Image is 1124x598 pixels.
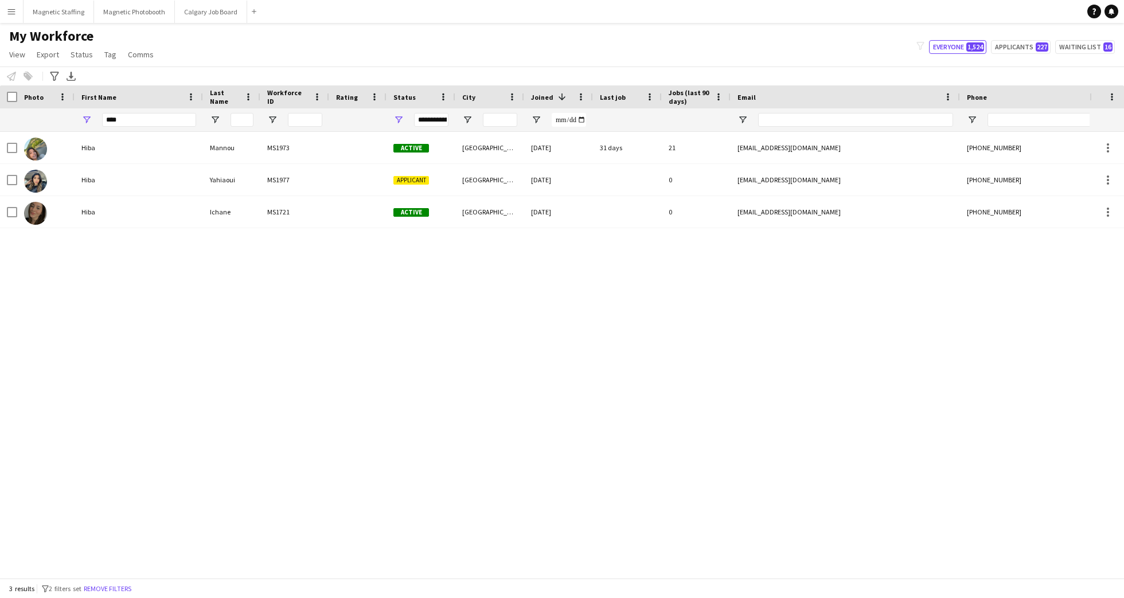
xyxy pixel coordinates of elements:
[662,132,731,163] div: 21
[731,132,960,163] div: [EMAIL_ADDRESS][DOMAIN_NAME]
[455,196,524,228] div: [GEOGRAPHIC_DATA]
[991,40,1051,54] button: Applicants227
[393,144,429,153] span: Active
[524,164,593,196] div: [DATE]
[102,113,196,127] input: First Name Filter Input
[552,113,586,127] input: Joined Filter Input
[210,88,240,105] span: Last Name
[731,196,960,228] div: [EMAIL_ADDRESS][DOMAIN_NAME]
[393,115,404,125] button: Open Filter Menu
[462,93,475,101] span: City
[71,49,93,60] span: Status
[483,113,517,127] input: City Filter Input
[203,132,260,163] div: Mannou
[288,113,322,127] input: Workforce ID Filter Input
[9,28,93,45] span: My Workforce
[260,132,329,163] div: MS1973
[5,47,30,62] a: View
[128,49,154,60] span: Comms
[66,47,97,62] a: Status
[531,93,553,101] span: Joined
[966,42,984,52] span: 1,524
[24,170,47,193] img: Hiba Yahiaoui
[123,47,158,62] a: Comms
[758,113,953,127] input: Email Filter Input
[960,132,1107,163] div: [PHONE_NUMBER]
[462,115,473,125] button: Open Filter Menu
[967,115,977,125] button: Open Filter Menu
[1055,40,1115,54] button: Waiting list16
[94,1,175,23] button: Magnetic Photobooth
[662,164,731,196] div: 0
[175,1,247,23] button: Calgary Job Board
[731,164,960,196] div: [EMAIL_ADDRESS][DOMAIN_NAME]
[393,176,429,185] span: Applicant
[210,115,220,125] button: Open Filter Menu
[1103,42,1113,52] span: 16
[81,115,92,125] button: Open Filter Menu
[336,93,358,101] span: Rating
[260,196,329,228] div: MS1721
[81,583,134,595] button: Remove filters
[669,88,710,105] span: Jobs (last 90 days)
[988,113,1100,127] input: Phone Filter Input
[531,115,541,125] button: Open Filter Menu
[203,196,260,228] div: Ichane
[737,115,748,125] button: Open Filter Menu
[104,49,116,60] span: Tag
[49,584,81,593] span: 2 filters set
[24,93,44,101] span: Photo
[600,93,626,101] span: Last job
[960,196,1107,228] div: [PHONE_NUMBER]
[24,202,47,225] img: Hiba Ichane
[9,49,25,60] span: View
[24,1,94,23] button: Magnetic Staffing
[75,196,203,228] div: Hiba
[203,164,260,196] div: Yahiaoui
[455,132,524,163] div: [GEOGRAPHIC_DATA]
[260,164,329,196] div: MS1977
[737,93,756,101] span: Email
[32,47,64,62] a: Export
[267,115,278,125] button: Open Filter Menu
[231,113,253,127] input: Last Name Filter Input
[929,40,986,54] button: Everyone1,524
[24,138,47,161] img: Hiba Mannou
[81,93,116,101] span: First Name
[37,49,59,60] span: Export
[455,164,524,196] div: [GEOGRAPHIC_DATA]
[662,196,731,228] div: 0
[393,208,429,217] span: Active
[593,132,662,163] div: 31 days
[64,69,78,83] app-action-btn: Export XLSX
[524,132,593,163] div: [DATE]
[48,69,61,83] app-action-btn: Advanced filters
[75,164,203,196] div: Hiba
[1036,42,1048,52] span: 227
[960,164,1107,196] div: [PHONE_NUMBER]
[393,93,416,101] span: Status
[100,47,121,62] a: Tag
[267,88,309,105] span: Workforce ID
[967,93,987,101] span: Phone
[524,196,593,228] div: [DATE]
[75,132,203,163] div: Hiba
